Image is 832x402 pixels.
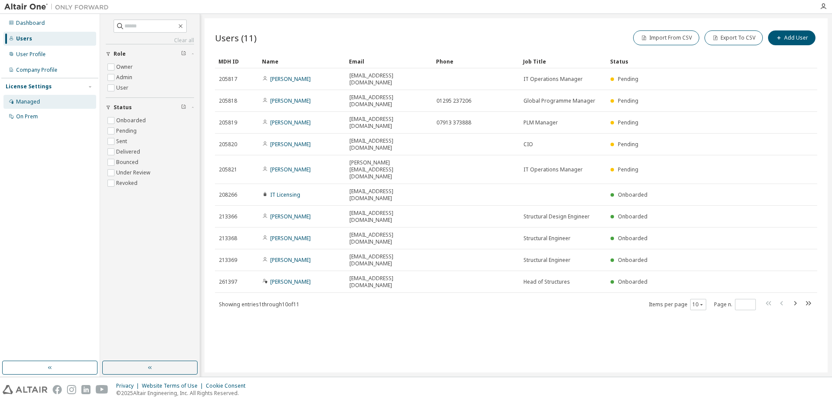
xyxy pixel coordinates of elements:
div: Managed [16,98,40,105]
span: IT Operations Manager [523,76,583,83]
a: [PERSON_NAME] [270,234,311,242]
span: 261397 [219,278,237,285]
img: altair_logo.svg [3,385,47,394]
div: License Settings [6,83,52,90]
span: Head of Structures [523,278,570,285]
button: Role [106,44,194,64]
span: [EMAIL_ADDRESS][DOMAIN_NAME] [349,275,429,289]
span: [EMAIL_ADDRESS][DOMAIN_NAME] [349,210,429,224]
span: Global Programme Manager [523,97,595,104]
a: [PERSON_NAME] [270,278,311,285]
span: IT Operations Manager [523,166,583,173]
div: User Profile [16,51,46,58]
span: 213369 [219,257,237,264]
span: PLM Manager [523,119,558,126]
div: MDH ID [218,54,255,68]
a: [PERSON_NAME] [270,75,311,83]
span: [EMAIL_ADDRESS][DOMAIN_NAME] [349,231,429,245]
span: 205819 [219,119,237,126]
label: User [116,83,130,93]
span: Onboarded [618,278,647,285]
span: Structural Engineer [523,257,570,264]
button: Export To CSV [705,30,763,45]
span: Clear filter [181,104,186,111]
label: Pending [116,126,138,136]
div: Users [16,35,32,42]
span: Structural Engineer [523,235,570,242]
span: Showing entries 1 through 10 of 11 [219,301,299,308]
span: [EMAIL_ADDRESS][DOMAIN_NAME] [349,188,429,202]
div: Email [349,54,429,68]
span: Users (11) [215,32,257,44]
span: 205817 [219,76,237,83]
div: On Prem [16,113,38,120]
span: Onboarded [618,191,647,198]
span: [EMAIL_ADDRESS][DOMAIN_NAME] [349,72,429,86]
p: © 2025 Altair Engineering, Inc. All Rights Reserved. [116,389,251,397]
div: Privacy [116,382,142,389]
span: Clear filter [181,50,186,57]
a: [PERSON_NAME] [270,141,311,148]
img: linkedin.svg [81,385,91,394]
label: Revoked [116,178,139,188]
span: 205820 [219,141,237,148]
img: facebook.svg [53,385,62,394]
span: Role [114,50,126,57]
span: 205821 [219,166,237,173]
div: Name [262,54,342,68]
a: [PERSON_NAME] [270,166,311,173]
span: Pending [618,75,638,83]
label: Onboarded [116,115,148,126]
span: CIO [523,141,533,148]
a: [PERSON_NAME] [270,213,311,220]
span: 01295 237206 [436,97,471,104]
button: Status [106,98,194,117]
span: [EMAIL_ADDRESS][DOMAIN_NAME] [349,116,429,130]
span: Structural Design Engineer [523,213,590,220]
label: Delivered [116,147,142,157]
label: Under Review [116,167,152,178]
span: Onboarded [618,256,647,264]
div: Website Terms of Use [142,382,206,389]
button: 10 [692,301,704,308]
span: Page n. [714,299,756,310]
button: Add User [768,30,815,45]
label: Owner [116,62,134,72]
span: Pending [618,119,638,126]
span: [EMAIL_ADDRESS][DOMAIN_NAME] [349,137,429,151]
span: Pending [618,166,638,173]
span: 213366 [219,213,237,220]
div: Dashboard [16,20,45,27]
label: Sent [116,136,129,147]
div: Phone [436,54,516,68]
span: [PERSON_NAME][EMAIL_ADDRESS][DOMAIN_NAME] [349,159,429,180]
span: Pending [618,97,638,104]
a: [PERSON_NAME] [270,256,311,264]
div: Company Profile [16,67,57,74]
a: Clear all [106,37,194,44]
span: [EMAIL_ADDRESS][DOMAIN_NAME] [349,94,429,108]
img: instagram.svg [67,385,76,394]
span: Onboarded [618,213,647,220]
label: Admin [116,72,134,83]
a: [PERSON_NAME] [270,97,311,104]
span: 07913 373888 [436,119,471,126]
label: Bounced [116,157,140,167]
div: Cookie Consent [206,382,251,389]
span: Onboarded [618,234,647,242]
img: youtube.svg [96,385,108,394]
span: [EMAIL_ADDRESS][DOMAIN_NAME] [349,253,429,267]
a: IT Licensing [270,191,300,198]
span: 208266 [219,191,237,198]
div: Status [610,54,772,68]
div: Job Title [523,54,603,68]
a: [PERSON_NAME] [270,119,311,126]
span: Items per page [649,299,706,310]
span: Pending [618,141,638,148]
img: Altair One [4,3,113,11]
button: Import From CSV [633,30,699,45]
span: 213368 [219,235,237,242]
span: 205818 [219,97,237,104]
span: Status [114,104,132,111]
